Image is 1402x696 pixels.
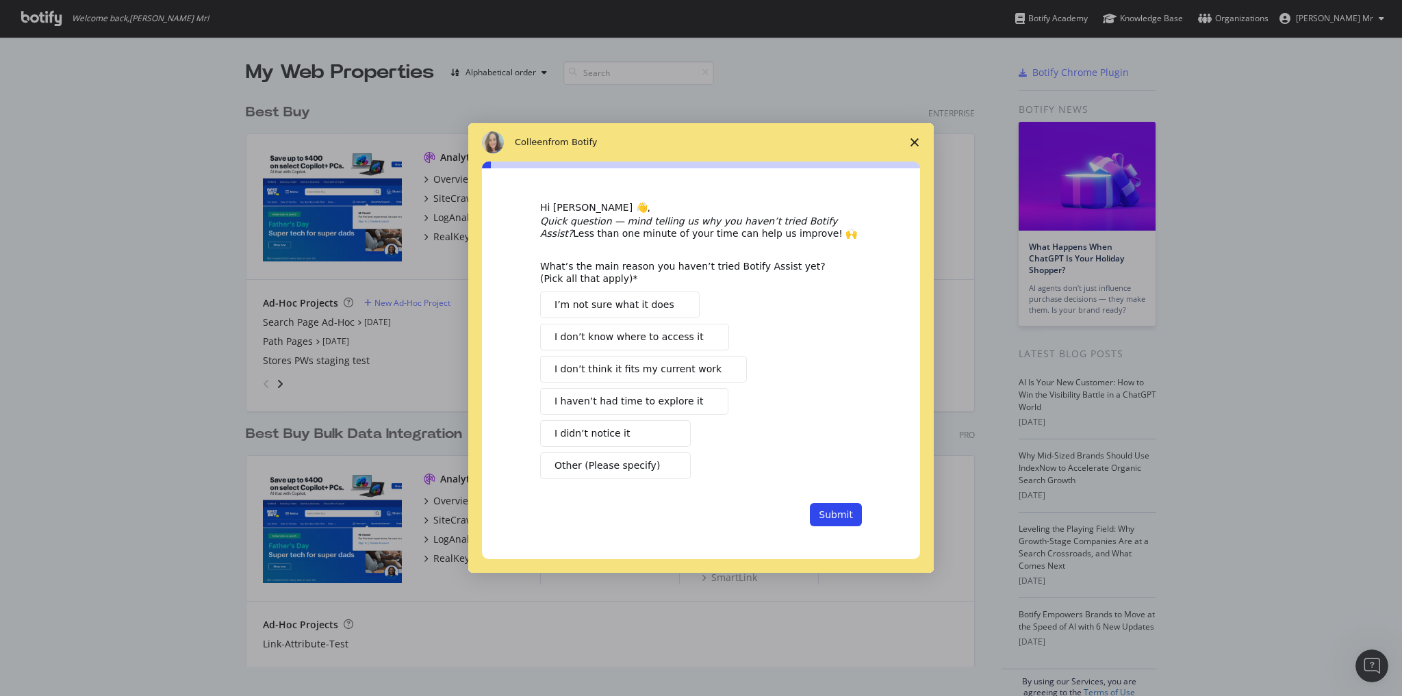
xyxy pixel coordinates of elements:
[540,388,728,415] button: I haven’t had time to explore it
[810,503,862,526] button: Submit
[540,292,700,318] button: I’m not sure what it does
[540,260,841,285] div: What’s the main reason you haven’t tried Botify Assist yet? (Pick all that apply)
[515,137,548,147] span: Colleen
[555,362,722,376] span: I don’t think it fits my current work
[540,216,837,239] i: Quick question — mind telling us why you haven’t tried Botify Assist?
[540,215,862,240] div: Less than one minute of your time can help us improve! 🙌
[555,459,660,473] span: Other (Please specify)
[548,137,598,147] span: from Botify
[540,420,691,447] button: I didn’t notice it
[482,131,504,153] img: Profile image for Colleen
[555,394,703,409] span: I haven’t had time to explore it
[540,356,747,383] button: I don’t think it fits my current work
[540,324,729,350] button: I don’t know where to access it
[555,426,630,441] span: I didn’t notice it
[555,330,704,344] span: I don’t know where to access it
[895,123,934,162] span: Close survey
[540,452,691,479] button: Other (Please specify)
[555,298,674,312] span: I’m not sure what it does
[540,201,862,215] div: Hi [PERSON_NAME] 👋,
